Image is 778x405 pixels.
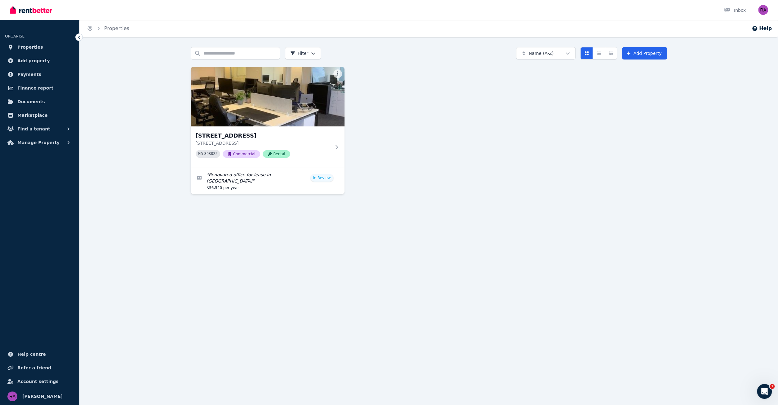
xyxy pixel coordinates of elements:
button: Find a tenant [5,123,74,135]
div: Inbox [724,7,746,13]
a: Documents [5,95,74,108]
a: Properties [104,25,129,31]
button: More options [333,69,342,78]
img: Unit 6/112 Cullen Ave W, Eagle Farm [191,67,345,126]
span: Properties [17,43,43,51]
div: View options [580,47,617,59]
span: Finance report [17,84,53,92]
span: Commercial [223,150,260,158]
span: [PERSON_NAME] [22,393,63,400]
iframe: Intercom live chat [757,384,772,399]
a: Account settings [5,375,74,388]
a: Refer a friend [5,362,74,374]
span: Documents [17,98,45,105]
a: Payments [5,68,74,81]
span: Find a tenant [17,125,50,133]
p: [STREET_ADDRESS] [196,140,331,146]
span: 1 [770,384,775,389]
span: Add property [17,57,50,64]
button: Name (A-Z) [516,47,576,59]
a: Finance report [5,82,74,94]
span: Help centre [17,350,46,358]
a: Add property [5,55,74,67]
button: Help [752,25,772,32]
button: Card view [580,47,593,59]
a: Marketplace [5,109,74,121]
span: Payments [17,71,41,78]
span: Refer a friend [17,364,51,372]
span: Marketplace [17,112,47,119]
span: ORGANISE [5,34,24,38]
span: Name (A-Z) [529,50,554,56]
button: Manage Property [5,136,74,149]
a: Edit listing: Renovated office for lease in Eagle Farm [191,168,345,194]
button: Expanded list view [605,47,617,59]
a: Help centre [5,348,74,360]
a: Add Property [622,47,667,59]
nav: Breadcrumb [79,20,137,37]
a: Unit 6/112 Cullen Ave W, Eagle Farm[STREET_ADDRESS][STREET_ADDRESS]PID 398822CommercialRental [191,67,345,168]
span: Manage Property [17,139,60,146]
img: Rosa Acland [758,5,768,15]
code: 398822 [204,152,217,156]
img: Rosa Acland [7,391,17,401]
a: Properties [5,41,74,53]
button: Filter [285,47,321,59]
img: RentBetter [10,5,52,15]
small: PID [198,152,203,156]
span: Account settings [17,378,59,385]
button: Compact list view [593,47,605,59]
span: Filter [290,50,309,56]
span: Rental [263,150,290,158]
h3: [STREET_ADDRESS] [196,131,331,140]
